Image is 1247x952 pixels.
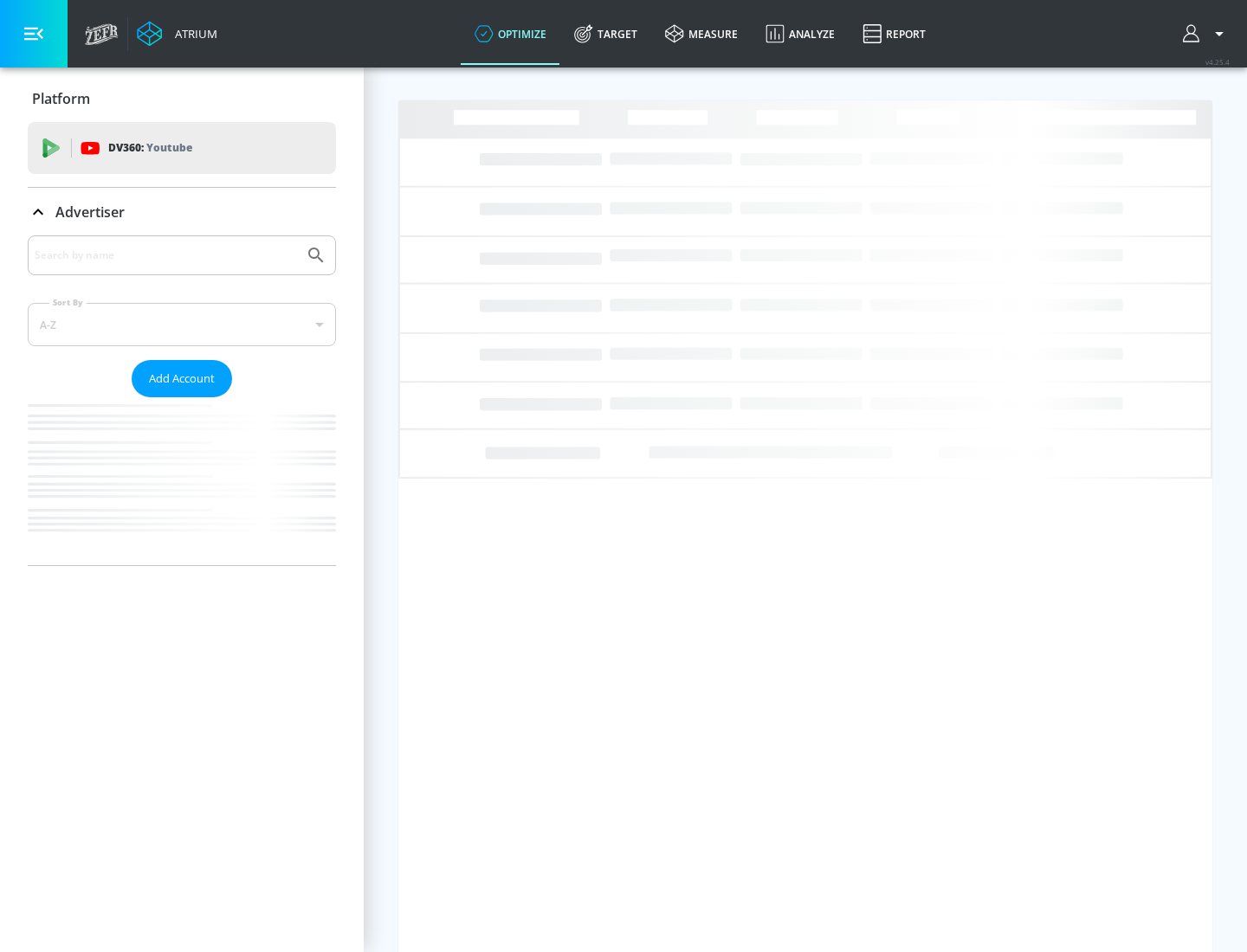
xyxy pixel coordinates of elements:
div: Advertiser [28,188,336,236]
p: Advertiser [55,203,125,222]
div: A-Z [28,303,336,346]
a: Target [560,3,651,65]
p: Youtube [146,138,192,157]
a: Atrium [137,21,217,47]
button: Add Account [132,360,232,397]
div: DV360: Youtube [28,122,336,174]
nav: list of Advertiser [28,397,336,565]
a: optimize [461,3,560,65]
a: Report [849,3,940,65]
p: Platform [32,89,90,108]
span: v 4.25.4 [1205,57,1230,67]
label: Sort By [49,297,87,308]
span: Add Account [149,369,215,389]
div: Atrium [168,26,217,42]
a: measure [651,3,752,65]
a: Analyze [752,3,849,65]
p: DV360: [108,138,192,158]
div: Advertiser [28,235,336,565]
div: Platform [28,74,336,123]
input: Search by name [35,244,297,267]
